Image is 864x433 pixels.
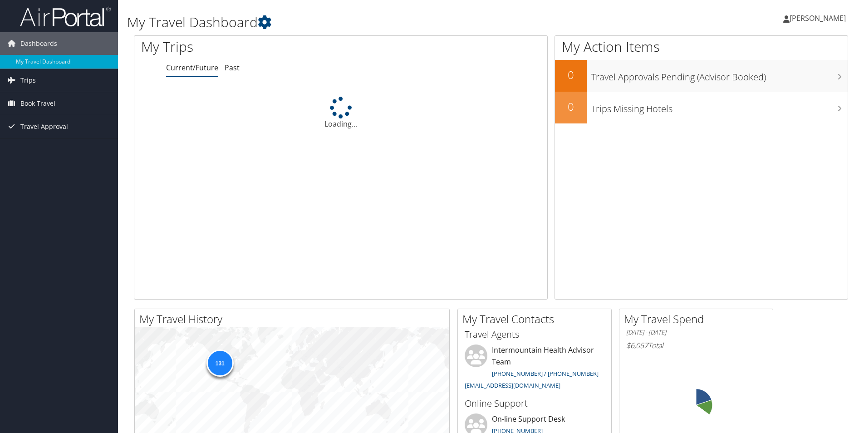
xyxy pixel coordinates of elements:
[139,311,449,327] h2: My Travel History
[134,97,547,129] div: Loading...
[225,63,240,73] a: Past
[555,37,848,56] h1: My Action Items
[624,311,773,327] h2: My Travel Spend
[465,328,604,341] h3: Travel Agents
[465,381,560,389] a: [EMAIL_ADDRESS][DOMAIN_NAME]
[20,69,36,92] span: Trips
[555,92,848,123] a: 0Trips Missing Hotels
[591,98,848,115] h3: Trips Missing Hotels
[460,344,609,393] li: Intermountain Health Advisor Team
[626,340,766,350] h6: Total
[626,328,766,337] h6: [DATE] - [DATE]
[20,115,68,138] span: Travel Approval
[127,13,612,32] h1: My Travel Dashboard
[465,397,604,410] h3: Online Support
[206,349,233,377] div: 131
[166,63,218,73] a: Current/Future
[555,67,587,83] h2: 0
[783,5,855,32] a: [PERSON_NAME]
[20,32,57,55] span: Dashboards
[462,311,611,327] h2: My Travel Contacts
[626,340,648,350] span: $6,057
[141,37,368,56] h1: My Trips
[20,92,55,115] span: Book Travel
[591,66,848,84] h3: Travel Approvals Pending (Advisor Booked)
[492,369,599,378] a: [PHONE_NUMBER] / [PHONE_NUMBER]
[790,13,846,23] span: [PERSON_NAME]
[20,6,111,27] img: airportal-logo.png
[555,99,587,114] h2: 0
[555,60,848,92] a: 0Travel Approvals Pending (Advisor Booked)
